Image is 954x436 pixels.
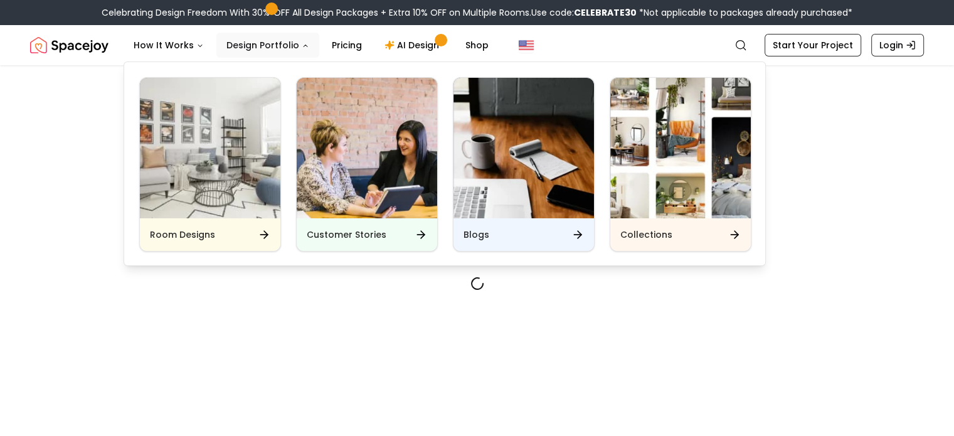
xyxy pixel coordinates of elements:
nav: Main [124,33,499,58]
img: United States [519,38,534,53]
nav: Global [30,25,924,65]
a: Start Your Project [765,34,861,56]
div: Celebrating Design Freedom With 30% OFF All Design Packages + Extra 10% OFF on Multiple Rooms. [102,6,852,19]
button: Design Portfolio [216,33,319,58]
h6: Blogs [464,228,489,241]
img: Collections [610,78,751,218]
span: *Not applicable to packages already purchased* [637,6,852,19]
a: CollectionsCollections [610,77,751,252]
b: CELEBRATE30 [574,6,637,19]
span: Use code: [531,6,637,19]
a: Room DesignsRoom Designs [139,77,281,252]
a: BlogsBlogs [453,77,595,252]
img: Room Designs [140,78,280,218]
button: How It Works [124,33,214,58]
a: AI Design [374,33,453,58]
img: Customer Stories [297,78,437,218]
a: Shop [455,33,499,58]
a: Spacejoy [30,33,109,58]
h6: Room Designs [150,228,215,241]
img: Spacejoy Logo [30,33,109,58]
h6: Collections [620,228,672,241]
a: Pricing [322,33,372,58]
h6: Customer Stories [307,228,386,241]
img: Blogs [453,78,594,218]
a: Login [871,34,924,56]
div: Design Portfolio [124,62,766,267]
a: Customer StoriesCustomer Stories [296,77,438,252]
